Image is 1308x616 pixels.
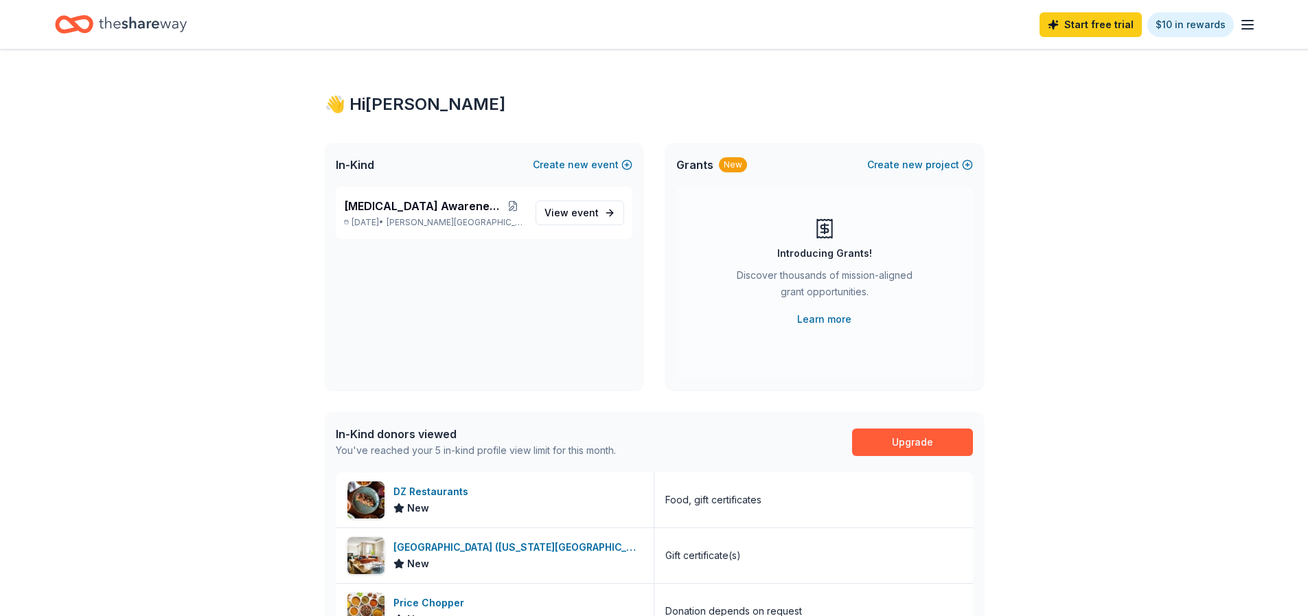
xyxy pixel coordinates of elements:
button: Createnewproject [867,157,973,173]
div: In-Kind donors viewed [336,426,616,442]
div: New [719,157,747,172]
span: View [544,205,599,221]
span: [PERSON_NAME][GEOGRAPHIC_DATA], [GEOGRAPHIC_DATA] [387,217,524,228]
img: Image for DZ Restaurants [347,481,385,518]
span: New [407,500,429,516]
span: Grants [676,157,713,173]
div: Gift certificate(s) [665,547,741,564]
div: Introducing Grants! [777,245,872,262]
a: Home [55,8,187,41]
span: new [568,157,588,173]
a: Upgrade [852,429,973,456]
p: [DATE] • [344,217,525,228]
span: new [902,157,923,173]
span: [MEDICAL_DATA] Awareness Raffle [344,198,502,214]
div: Price Chopper [393,595,470,611]
span: New [407,556,429,572]
div: Discover thousands of mission-aligned grant opportunities. [731,267,918,306]
button: Createnewevent [533,157,632,173]
span: In-Kind [336,157,374,173]
a: View event [536,201,624,225]
div: You've reached your 5 in-kind profile view limit for this month. [336,442,616,459]
div: Food, gift certificates [665,492,761,508]
span: event [571,207,599,218]
a: $10 in rewards [1147,12,1234,37]
div: 👋 Hi [PERSON_NAME] [325,93,984,115]
a: Start free trial [1040,12,1142,37]
div: DZ Restaurants [393,483,474,500]
img: Image for Four Seasons Hotel (New York Downtown) [347,537,385,574]
a: Learn more [797,311,851,328]
div: [GEOGRAPHIC_DATA] ([US_STATE][GEOGRAPHIC_DATA]) [393,539,643,556]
